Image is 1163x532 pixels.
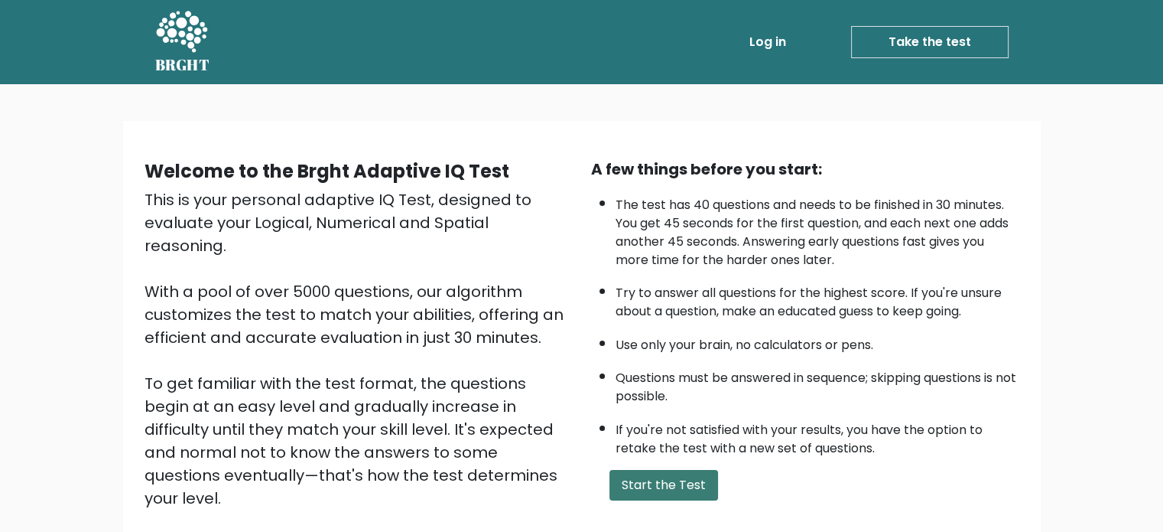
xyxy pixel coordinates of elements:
a: BRGHT [155,6,210,78]
li: The test has 40 questions and needs to be finished in 30 minutes. You get 45 seconds for the firs... [616,188,1019,269]
li: Questions must be answered in sequence; skipping questions is not possible. [616,361,1019,406]
h5: BRGHT [155,56,210,74]
a: Log in [743,27,792,57]
div: A few things before you start: [591,158,1019,181]
li: If you're not satisfied with your results, you have the option to retake the test with a new set ... [616,413,1019,458]
a: Take the test [851,26,1009,58]
b: Welcome to the Brght Adaptive IQ Test [145,158,509,184]
li: Use only your brain, no calculators or pens. [616,328,1019,354]
li: Try to answer all questions for the highest score. If you're unsure about a question, make an edu... [616,276,1019,321]
button: Start the Test [609,470,718,501]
